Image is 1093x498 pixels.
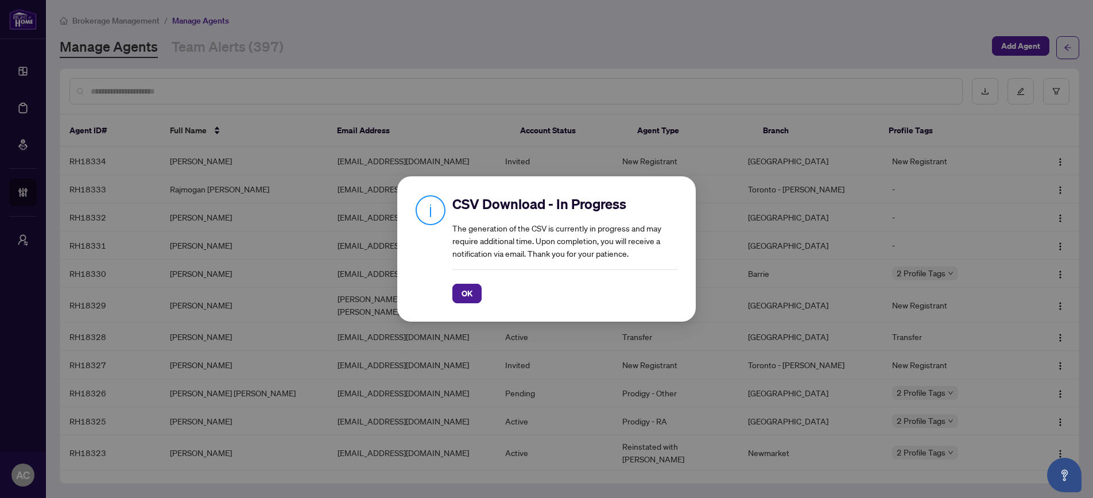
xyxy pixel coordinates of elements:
[462,284,472,303] span: OK
[1047,458,1082,492] button: Open asap
[452,195,677,213] h2: CSV Download - In Progress
[452,222,677,260] div: The generation of the CSV is currently in progress and may require additional time. Upon completi...
[452,284,482,303] button: OK
[416,195,445,225] img: info icon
